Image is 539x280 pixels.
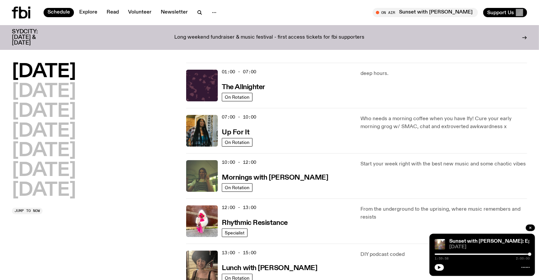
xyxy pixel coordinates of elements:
[222,84,265,91] h3: The Allnighter
[12,63,76,81] button: [DATE]
[15,209,40,213] span: Jump to now
[186,205,218,237] img: Attu crouches on gravel in front of a brown wall. They are wearing a white fur coat with a hood, ...
[222,83,265,91] a: The Allnighter
[186,160,218,192] img: Jim Kretschmer in a really cute outfit with cute braids, standing on a train holding up a peace s...
[516,257,530,260] span: 2:00:00
[75,8,101,17] a: Explore
[222,129,249,136] h3: Up For It
[449,245,530,250] span: [DATE]
[12,142,76,160] button: [DATE]
[12,208,43,214] button: Jump to now
[175,35,365,41] p: Long weekend fundraiser & music festival - first access tickets for fbi supporters
[186,115,218,147] img: Ify - a Brown Skin girl with black braided twists, looking up to the side with her tongue stickin...
[361,115,527,131] p: Who needs a morning coffee when you have Ify! Cure your early morning grog w/ SMAC, chat and extr...
[373,8,478,17] button: On AirSunset with [PERSON_NAME]
[361,205,527,221] p: From the underground to the uprising, where music remembers and resists
[222,228,248,237] a: Specialist
[225,185,250,190] span: On Rotation
[12,161,76,180] button: [DATE]
[44,8,74,17] a: Schedule
[361,251,527,259] p: DIY podcast coded
[222,220,288,227] h3: Rhythmic Resistance
[222,128,249,136] a: Up For It
[222,173,328,181] a: Mornings with [PERSON_NAME]
[222,218,288,227] a: Rhythmic Resistance
[483,8,527,17] button: Support Us
[222,93,253,101] a: On Rotation
[12,102,76,121] button: [DATE]
[12,181,76,200] button: [DATE]
[222,174,328,181] h3: Mornings with [PERSON_NAME]
[222,263,317,272] a: Lunch with [PERSON_NAME]
[225,230,245,235] span: Specialist
[222,138,253,147] a: On Rotation
[124,8,155,17] a: Volunteer
[12,29,54,46] h3: SYDCITY: [DATE] & [DATE]
[222,204,256,211] span: 12:00 - 13:00
[12,122,76,141] button: [DATE]
[222,69,256,75] span: 01:00 - 07:00
[225,140,250,145] span: On Rotation
[222,114,256,120] span: 07:00 - 10:00
[157,8,192,17] a: Newsletter
[12,83,76,101] button: [DATE]
[222,250,256,256] span: 13:00 - 15:00
[435,257,449,260] span: 1:59:58
[222,183,253,192] a: On Rotation
[361,70,527,78] p: deep hours.
[222,265,317,272] h3: Lunch with [PERSON_NAME]
[361,160,527,168] p: Start your week right with the best new music and some chaotic vibes
[222,159,256,165] span: 10:00 - 12:00
[225,94,250,99] span: On Rotation
[103,8,123,17] a: Read
[487,10,514,16] span: Support Us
